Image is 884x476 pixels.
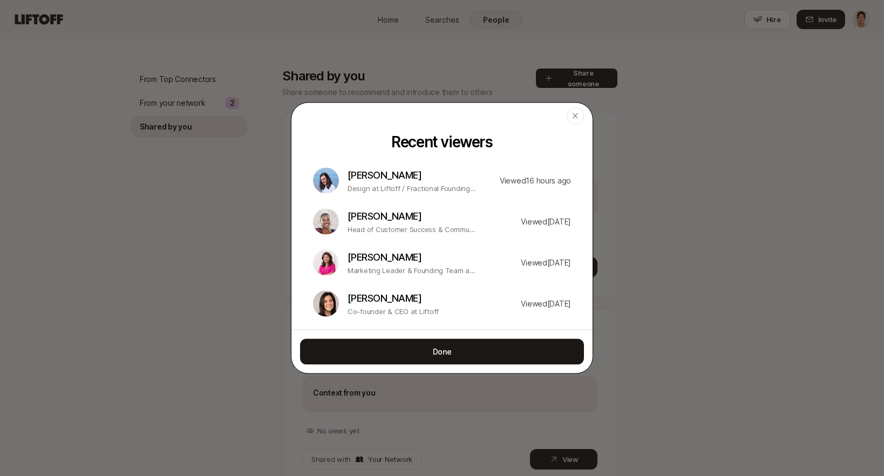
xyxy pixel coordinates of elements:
p: Co-founder & CEO at Liftoff [348,306,439,317]
p: [PERSON_NAME] [348,291,439,306]
img: 71d7b91d_d7cb_43b4_a7ea_a9b2f2cc6e03.jpg [313,291,339,317]
p: [PERSON_NAME] [348,209,477,224]
span: Viewed [521,299,547,308]
span: Viewed [521,217,547,226]
p: [DATE] [521,256,571,269]
img: dbb69939_042d_44fe_bb10_75f74df84f7f.jpg [313,209,339,235]
span: Viewed [500,176,526,185]
span: Viewed [521,258,547,267]
p: [PERSON_NAME] [348,168,477,183]
p: Recent viewers [391,133,492,151]
p: Design at Liftoff / Fractional Founding Designer [348,183,477,194]
p: [PERSON_NAME] [348,250,477,265]
button: Done [300,339,584,365]
img: 9e09e871_5697_442b_ae6e_b16e3f6458f8.jpg [313,250,339,276]
p: 16 hours ago [500,174,571,187]
p: Head of Customer Success & Community @ Liftoff [348,224,477,235]
p: [DATE] [521,297,571,310]
p: Marketing Leader & Founding Team at Liftoff [348,265,477,276]
img: 3b21b1e9_db0a_4655_a67f_ab9b1489a185.jpg [313,168,339,194]
p: [DATE] [521,215,571,228]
